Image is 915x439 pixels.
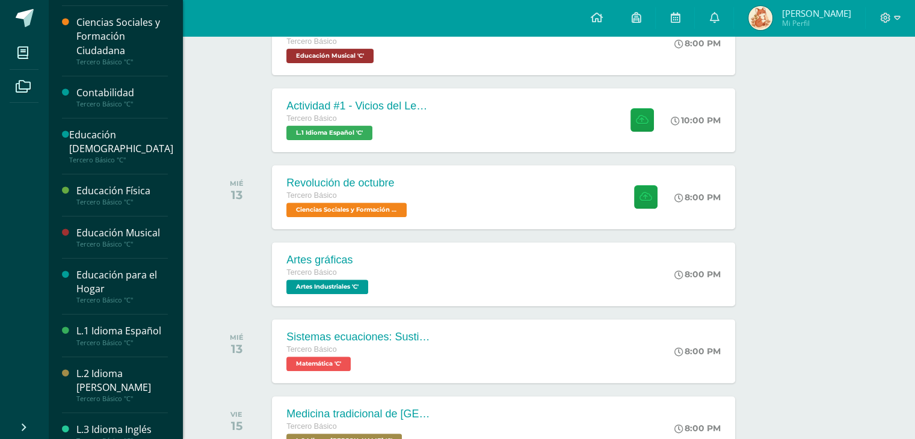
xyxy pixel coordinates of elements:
div: Tercero Básico "C" [76,296,168,304]
span: Tercero Básico [286,37,336,46]
span: Educación Musical 'C' [286,49,374,63]
span: Tercero Básico [286,268,336,277]
a: Educación [DEMOGRAPHIC_DATA]Tercero Básico "C" [69,128,173,164]
div: Educación para el Hogar [76,268,168,296]
div: Sistemas ecuaciones: Sustitución e igualación [286,331,431,343]
span: [PERSON_NAME] [781,7,851,19]
a: Educación para el HogarTercero Básico "C" [76,268,168,304]
span: Tercero Básico [286,345,336,354]
div: Medicina tradicional de [GEOGRAPHIC_DATA] [286,408,431,420]
div: L.2 Idioma [PERSON_NAME] [76,367,168,394]
span: Mi Perfil [781,18,851,28]
div: 10:00 PM [671,115,721,126]
div: 15 [230,419,242,433]
div: Tercero Básico "C" [76,394,168,403]
img: 0dc22e052817e1e85183dd7fefca1ea7.png [748,6,772,30]
div: 13 [230,188,244,202]
div: Tercero Básico "C" [76,339,168,347]
div: Tercero Básico "C" [76,240,168,248]
span: Tercero Básico [286,114,336,123]
div: MIÉ [230,333,244,342]
div: 13 [230,342,244,356]
div: Contabilidad [76,86,168,100]
div: Educación Física [76,184,168,198]
div: MIÉ [230,179,244,188]
span: Ciencias Sociales y Formación Ciudadana 'C' [286,203,407,217]
div: Actividad #1 - Vicios del LenguaJe [286,100,431,112]
a: Educación FísicaTercero Básico "C" [76,184,168,206]
span: Tercero Básico [286,191,336,200]
div: 8:00 PM [674,269,721,280]
span: Tercero Básico [286,422,336,431]
div: Ciencias Sociales y Formación Ciudadana [76,16,168,57]
div: Artes gráficas [286,254,371,266]
div: Educación Musical [76,226,168,240]
div: L.1 Idioma Español [76,324,168,338]
a: ContabilidadTercero Básico "C" [76,86,168,108]
div: 8:00 PM [674,192,721,203]
div: Tercero Básico "C" [76,100,168,108]
div: 8:00 PM [674,423,721,434]
div: VIE [230,410,242,419]
a: Ciencias Sociales y Formación CiudadanaTercero Básico "C" [76,16,168,66]
span: Artes Industriales 'C' [286,280,368,294]
a: Educación MusicalTercero Básico "C" [76,226,168,248]
span: Matemática 'C' [286,357,351,371]
div: Revolución de octubre [286,177,410,189]
div: 8:00 PM [674,38,721,49]
div: L.3 Idioma Inglés [76,423,168,437]
a: L.2 Idioma [PERSON_NAME]Tercero Básico "C" [76,367,168,403]
div: Tercero Básico "C" [76,198,168,206]
div: Tercero Básico "C" [76,58,168,66]
span: L.1 Idioma Español 'C' [286,126,372,140]
a: L.1 Idioma EspañolTercero Básico "C" [76,324,168,346]
div: 8:00 PM [674,346,721,357]
div: Tercero Básico "C" [69,156,173,164]
div: Educación [DEMOGRAPHIC_DATA] [69,128,173,156]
